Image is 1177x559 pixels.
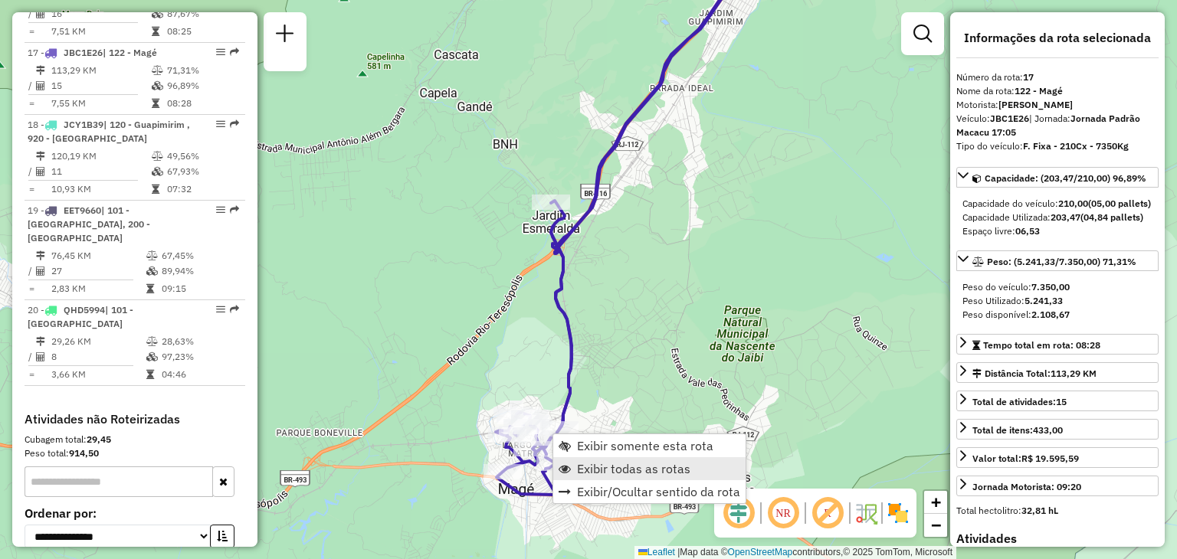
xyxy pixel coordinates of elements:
i: Total de Atividades [36,352,45,361]
div: Tipo do veículo: [956,139,1159,153]
div: Veículo: [956,112,1159,139]
a: Capacidade: (203,47/210,00) 96,89% [956,167,1159,188]
td: / [28,6,35,21]
em: Rota exportada [230,47,239,57]
strong: (04,84 pallets) [1080,211,1143,223]
strong: (05,00 pallets) [1088,198,1151,209]
div: Nome da rota: [956,84,1159,98]
span: Ocultar deslocamento [720,495,757,531]
li: Exibir somente esta rota [553,434,746,457]
a: Nova sessão e pesquisa [270,18,300,53]
a: Distância Total:113,29 KM [956,362,1159,383]
span: | Jornada: [956,113,1140,138]
span: Exibir todas as rotas [577,463,690,475]
span: | 120 - Guapimirim , 920 - [GEOGRAPHIC_DATA] [28,119,190,144]
span: Exibir rótulo [809,495,846,531]
span: Exibir/Ocultar sentido da rota [577,485,740,498]
h4: Atividades [956,531,1159,546]
a: Peso: (5.241,33/7.350,00) 71,31% [956,250,1159,271]
a: Zoom in [924,491,947,514]
div: Peso disponível: [962,308,1152,322]
a: Zoom out [924,514,947,537]
td: / [28,78,35,93]
h4: Atividades não Roteirizadas [25,412,245,427]
strong: F. Fixa - 210Cx - 7350Kg [1023,140,1129,152]
div: Motorista: [956,98,1159,112]
i: Tempo total em rota [146,284,154,293]
td: 67,93% [166,164,239,179]
td: 3,66 KM [51,367,146,382]
i: Distância Total [36,337,45,346]
div: Cubagem total: [25,433,245,446]
strong: [PERSON_NAME] [998,99,1073,110]
div: Capacidade do veículo: [962,197,1152,211]
em: Rota exportada [230,305,239,314]
td: / [28,349,35,364]
span: 19 - [28,204,150,244]
i: Tempo total em rota [152,27,159,36]
td: 97,23% [161,349,238,364]
i: Tempo total em rota [146,370,154,379]
strong: 17 [1023,71,1034,83]
td: 09:15 [161,281,238,296]
i: % de utilização da cubagem [152,167,163,176]
em: Opções [216,305,225,314]
span: Peso do veículo: [962,281,1070,293]
td: 7,55 KM [51,96,151,111]
span: | 101 - [GEOGRAPHIC_DATA], 200 - [GEOGRAPHIC_DATA] [28,204,150,244]
i: % de utilização do peso [152,66,163,75]
td: 29,26 KM [51,334,146,349]
a: Tempo total em rota: 08:28 [956,334,1159,355]
div: Espaço livre: [962,224,1152,238]
strong: R$ 19.595,59 [1021,453,1079,464]
i: % de utilização da cubagem [146,266,158,276]
td: 113,29 KM [51,63,151,78]
strong: 06,53 [1015,225,1040,237]
div: Total hectolitro: [956,504,1159,518]
div: Jornada Motorista: 09:20 [972,480,1081,494]
i: Tempo total em rota [152,99,159,108]
td: = [28,367,35,382]
td: 10,93 KM [51,181,151,197]
a: Total de itens:433,00 [956,419,1159,440]
span: 17 - [28,47,157,58]
td: 8 [51,349,146,364]
span: QHD5994 [64,304,105,315]
div: Número da rota: [956,70,1159,84]
i: Distância Total [36,251,45,260]
button: Ordem crescente [210,525,234,548]
span: Exibir somente esta rota [577,440,713,452]
td: 71,31% [166,63,239,78]
td: 89,94% [161,263,238,279]
td: 7,51 KM [51,24,151,39]
td: 27 [51,263,146,279]
i: % de utilização do peso [146,251,158,260]
span: Capacidade: (203,47/210,00) 96,89% [985,172,1146,184]
img: Exibir/Ocultar setores [886,501,910,525]
td: 2,83 KM [51,281,146,296]
li: Exibir todas as rotas [553,457,746,480]
strong: 2.108,67 [1031,309,1070,320]
a: OpenStreetMap [728,547,793,557]
em: Opções [216,119,225,129]
i: Distância Total [36,66,45,75]
em: Opções [216,205,225,214]
em: Opções [216,47,225,57]
span: JBC1E26 [64,47,103,58]
a: Leaflet [638,547,675,557]
a: Jornada Motorista: 09:20 [956,476,1159,496]
i: Total de Atividades [36,81,45,90]
td: = [28,181,35,197]
i: Total de Atividades [36,167,45,176]
span: Ocultar NR [765,495,802,531]
span: EET9660 [64,204,101,216]
strong: 914,50 [69,447,99,459]
span: Tempo total em rota: 08:28 [983,339,1100,351]
span: Total de atividades: [972,396,1067,407]
strong: JBC1E26 [990,113,1029,124]
td: 96,89% [166,78,239,93]
td: 87,67% [166,6,239,21]
strong: 7.350,00 [1031,281,1070,293]
strong: 122 - Magé [1015,85,1063,96]
td: = [28,96,35,111]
